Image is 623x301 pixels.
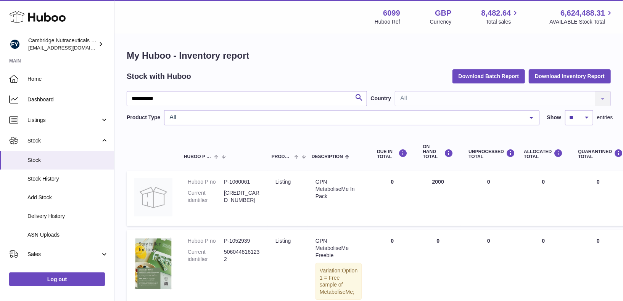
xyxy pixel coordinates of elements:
h1: My Huboo - Inventory report [127,50,611,62]
dd: P-1060061 [224,178,260,186]
span: Stock [27,137,100,144]
td: 2000 [415,171,461,226]
h2: Stock with Huboo [127,71,191,82]
dt: Huboo P no [188,178,224,186]
strong: GBP [435,8,451,18]
img: product image [134,237,172,290]
dt: Huboo P no [188,237,224,245]
strong: 6099 [383,8,400,18]
label: Show [547,114,561,121]
td: 0 [516,171,570,226]
span: Home [27,75,108,83]
label: Country [371,95,391,102]
span: Stock [27,157,108,164]
span: 0 [597,238,600,244]
a: 6,624,488.31 AVAILABLE Stock Total [549,8,614,26]
div: DUE IN TOTAL [377,149,407,159]
td: 0 [461,171,516,226]
img: product image [134,178,172,216]
dt: Current identifier [188,189,224,204]
dd: 5060448161232 [224,248,260,263]
div: Currency [430,18,452,26]
span: 8,482.64 [481,8,511,18]
div: GPN MetaboliseMe In Pack [316,178,362,200]
span: 6,624,488.31 [560,8,605,18]
span: Product Type [272,154,292,159]
span: Sales [27,251,100,258]
div: Cambridge Nutraceuticals Ltd [28,37,97,51]
span: AVAILABLE Stock Total [549,18,614,26]
span: Total sales [486,18,520,26]
span: Description [312,154,343,159]
span: Listings [27,117,100,124]
dd: [CREDIT_CARD_NUMBER] [224,189,260,204]
div: ON HAND Total [423,144,453,160]
span: listing [275,238,291,244]
button: Download Inventory Report [529,69,611,83]
a: Log out [9,272,105,286]
button: Download Batch Report [452,69,525,83]
span: Delivery History [27,213,108,220]
span: Dashboard [27,96,108,103]
a: 8,482.64 Total sales [481,8,520,26]
span: 0 [597,179,600,185]
img: huboo@camnutra.com [9,38,21,50]
div: QUARANTINED Total [578,149,618,159]
div: Variation: [316,263,362,300]
span: Option 1 = Free sample of MetaboliseMe; [320,267,357,295]
span: listing [275,179,291,185]
span: Stock History [27,175,108,183]
td: 0 [369,171,415,226]
label: Product Type [127,114,160,121]
span: Huboo P no [184,154,212,159]
div: Huboo Ref [375,18,400,26]
div: GPN MetaboliseMe Freebie [316,237,362,259]
span: Add Stock [27,194,108,201]
span: ASN Uploads [27,231,108,239]
span: All [167,114,523,121]
div: UNPROCESSED Total [468,149,509,159]
dt: Current identifier [188,248,224,263]
span: entries [597,114,613,121]
span: [EMAIL_ADDRESS][DOMAIN_NAME] [28,45,112,51]
div: ALLOCATED Total [524,149,563,159]
dd: P-1052939 [224,237,260,245]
